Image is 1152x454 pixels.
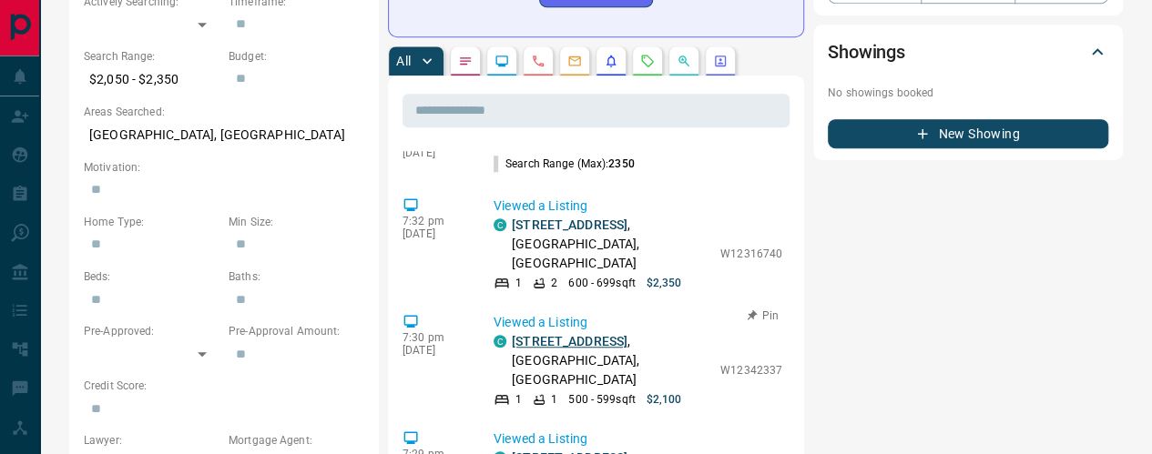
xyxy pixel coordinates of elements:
[515,275,522,291] p: 1
[84,214,219,230] p: Home Type:
[737,308,790,324] button: Pin
[494,218,506,231] div: condos.ca
[647,391,682,408] p: $2,100
[512,334,627,348] a: [STREET_ADDRESS]
[494,54,509,68] svg: Lead Browsing Activity
[720,362,782,378] p: W12342337
[229,323,364,339] p: Pre-Approval Amount:
[515,391,522,408] p: 1
[84,159,364,176] p: Motivation:
[229,268,364,285] p: Baths:
[84,65,219,95] p: $2,050 - $2,350
[84,268,219,285] p: Beds:
[494,335,506,348] div: condos.ca
[713,54,728,68] svg: Agent Actions
[551,275,557,291] p: 2
[568,275,635,291] p: 600 - 699 sqft
[494,197,782,216] p: Viewed a Listing
[494,156,635,172] p: Search Range (Max) :
[551,391,557,408] p: 1
[531,54,545,68] svg: Calls
[403,215,466,227] p: 7:32 pm
[494,429,782,449] p: Viewed a Listing
[608,157,634,170] span: 2350
[403,331,466,344] p: 7:30 pm
[84,432,219,449] p: Lawyer:
[458,54,473,68] svg: Notes
[647,275,682,291] p: $2,350
[229,48,364,65] p: Budget:
[512,216,711,273] p: , [GEOGRAPHIC_DATA], [GEOGRAPHIC_DATA]
[403,344,466,357] p: [DATE]
[512,217,627,232] a: [STREET_ADDRESS]
[229,214,364,230] p: Min Size:
[677,54,691,68] svg: Opportunities
[403,146,466,159] p: [DATE]
[84,378,364,394] p: Credit Score:
[828,37,905,66] h2: Showings
[512,332,711,389] p: , [GEOGRAPHIC_DATA], [GEOGRAPHIC_DATA]
[396,55,411,67] p: All
[84,104,364,120] p: Areas Searched:
[494,313,782,332] p: Viewed a Listing
[604,54,618,68] svg: Listing Alerts
[828,119,1108,148] button: New Showing
[720,246,782,262] p: W12316740
[229,432,364,449] p: Mortgage Agent:
[828,30,1108,74] div: Showings
[640,54,655,68] svg: Requests
[84,48,219,65] p: Search Range:
[84,323,219,339] p: Pre-Approved:
[403,227,466,240] p: [DATE]
[84,120,364,150] p: [GEOGRAPHIC_DATA], [GEOGRAPHIC_DATA]
[567,54,582,68] svg: Emails
[568,391,635,408] p: 500 - 599 sqft
[828,85,1108,101] p: No showings booked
